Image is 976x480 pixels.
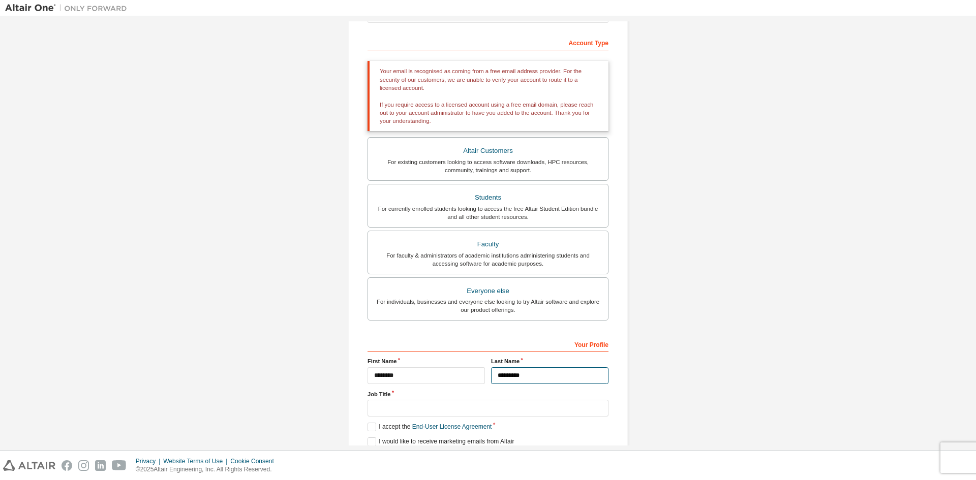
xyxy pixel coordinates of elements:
[374,190,602,205] div: Students
[136,457,163,465] div: Privacy
[374,251,602,268] div: For faculty & administrators of academic institutions administering students and accessing softwa...
[368,61,608,131] div: Your email is recognised as coming from a free email address provider. For the security of our cu...
[78,460,89,471] img: instagram.svg
[374,237,602,251] div: Faculty
[95,460,106,471] img: linkedin.svg
[374,205,602,221] div: For currently enrolled students looking to access the free Altair Student Edition bundle and all ...
[112,460,127,471] img: youtube.svg
[163,457,230,465] div: Website Terms of Use
[368,336,608,352] div: Your Profile
[368,34,608,50] div: Account Type
[368,423,492,431] label: I accept the
[230,457,280,465] div: Cookie Consent
[368,390,608,398] label: Job Title
[136,465,280,474] p: © 2025 Altair Engineering, Inc. All Rights Reserved.
[368,357,485,365] label: First Name
[3,460,55,471] img: altair_logo.svg
[5,3,132,13] img: Altair One
[491,357,608,365] label: Last Name
[62,460,72,471] img: facebook.svg
[374,298,602,314] div: For individuals, businesses and everyone else looking to try Altair software and explore our prod...
[374,284,602,298] div: Everyone else
[412,423,492,430] a: End-User License Agreement
[374,144,602,158] div: Altair Customers
[368,437,514,446] label: I would like to receive marketing emails from Altair
[374,158,602,174] div: For existing customers looking to access software downloads, HPC resources, community, trainings ...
